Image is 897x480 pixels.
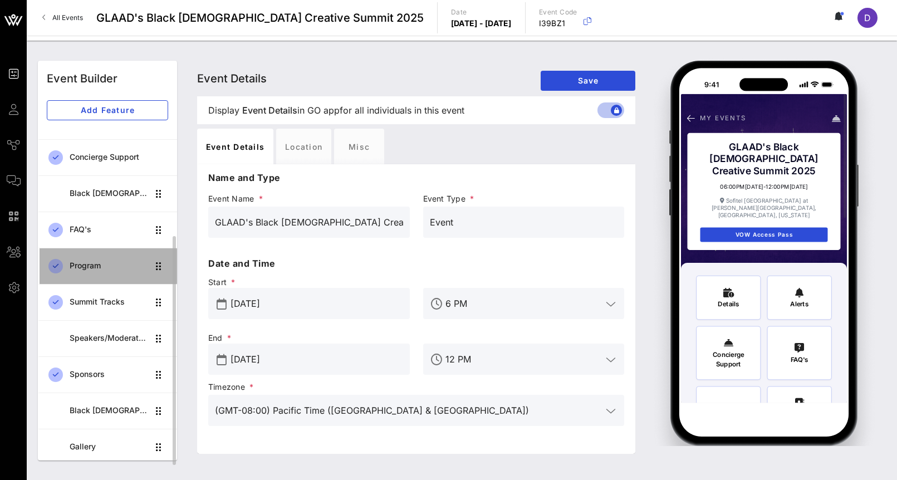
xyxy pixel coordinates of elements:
input: Event Type [430,213,618,231]
div: Program [70,261,148,271]
a: All Events [36,9,90,27]
input: Start Date [231,295,403,312]
div: Summit Tracks [70,297,148,307]
p: [DATE] - [DATE] [451,18,512,29]
a: Summit Tracks [38,284,177,320]
span: Display in GO app [208,104,464,117]
a: Sponsors [38,356,177,393]
span: Event Name [208,193,410,204]
input: End Date [231,350,403,368]
div: Black [DEMOGRAPHIC_DATA] Creative Summit CoHort [70,406,148,415]
span: Start [208,277,410,288]
div: Black [DEMOGRAPHIC_DATA] Creative Summit 2025 [70,189,148,198]
button: Add Feature [47,100,168,120]
div: Event Builder [47,70,117,87]
span: Event Details [242,104,297,117]
button: prepend icon [217,298,227,310]
p: Name and Type [208,171,624,184]
input: Event Name [215,213,403,231]
span: D [864,12,871,23]
button: Save [541,71,635,91]
a: Gallery [38,429,177,465]
span: Add Feature [56,105,159,115]
a: Program [38,248,177,284]
span: Timezone [208,381,624,393]
div: Event Details [197,129,273,164]
input: End Time [445,350,602,368]
div: Concierge Support [70,153,168,162]
div: Misc [334,129,384,164]
div: FAQ's [70,225,148,234]
span: for all individuals in this event [340,104,464,117]
span: Save [550,76,626,85]
div: D [857,8,878,28]
a: FAQ's [38,212,177,248]
a: Black [DEMOGRAPHIC_DATA] Creative Summit 2025 [38,175,177,212]
span: End [208,332,410,344]
div: Location [276,129,331,164]
p: I39BZ1 [539,18,577,29]
a: Concierge Support [38,139,177,175]
div: Speakers/Moderators [70,334,148,343]
span: GLAAD's Black [DEMOGRAPHIC_DATA] Creative Summit 2025 [96,9,424,26]
input: Start Time [445,295,602,312]
a: Black [DEMOGRAPHIC_DATA] Creative Summit CoHort [38,393,177,429]
div: Gallery [70,442,148,452]
a: Speakers/Moderators [38,320,177,356]
input: Timezone [215,401,602,419]
button: prepend icon [217,354,227,365]
p: Event Code [539,7,577,18]
span: Event Details [197,72,267,85]
p: Date and Time [208,257,624,270]
div: Sponsors [70,370,148,379]
span: All Events [52,13,83,22]
span: Event Type [423,193,625,204]
p: Date [451,7,512,18]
